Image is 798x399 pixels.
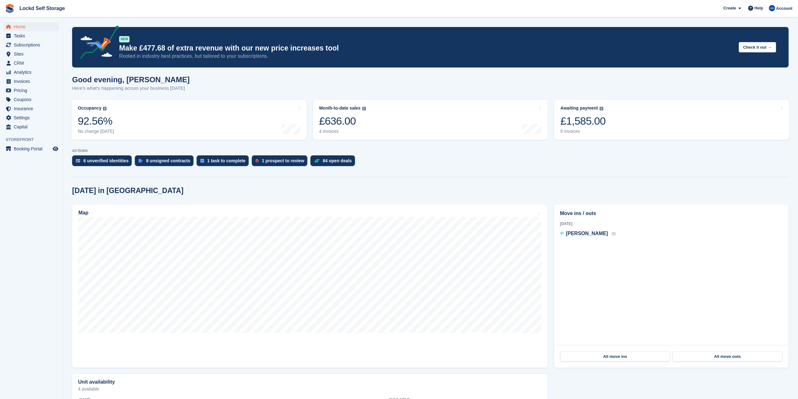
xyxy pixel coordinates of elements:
[3,40,59,49] a: menu
[6,137,62,143] span: Storefront
[739,42,776,52] button: Check it out →
[560,230,616,238] a: [PERSON_NAME] 35
[319,105,361,111] div: Month-to-date sales
[3,95,59,104] a: menu
[14,77,51,86] span: Invoices
[119,36,129,42] div: NEW
[3,31,59,40] a: menu
[566,231,608,236] span: [PERSON_NAME]
[600,107,603,111] img: icon-info-grey-7440780725fd019a000dd9b08b2336e03edf1995a4989e88bcd33f0948082b44.svg
[3,86,59,95] a: menu
[78,105,101,111] div: Occupancy
[72,75,190,84] h1: Good evening, [PERSON_NAME]
[17,3,67,13] a: Lockd Self Storage
[197,155,252,169] a: 1 task to complete
[14,59,51,67] span: CRM
[71,100,307,140] a: Occupancy 92.56% No change [DATE]
[3,113,59,122] a: menu
[14,113,51,122] span: Settings
[78,387,542,391] p: 4 available
[14,104,51,113] span: Insurance
[362,107,366,111] img: icon-info-grey-7440780725fd019a000dd9b08b2336e03edf1995a4989e88bcd33f0948082b44.svg
[135,155,197,169] a: 8 unsigned contracts
[560,352,670,362] a: All move ins
[256,159,259,163] img: prospect-51fa495bee0391a8d652442698ab0144808aea92771e9ea1ae160a38d050c398.svg
[754,5,763,11] span: Help
[314,159,320,163] img: deal-1b604bf984904fb50ccaf53a9ad4b4a5d6e5aea283cecdc64d6e3604feb123c2.svg
[72,186,183,195] h2: [DATE] in [GEOGRAPHIC_DATA]
[313,100,548,140] a: Month-to-date sales £636.00 4 invoices
[14,68,51,77] span: Analytics
[14,86,51,95] span: Pricing
[14,122,51,131] span: Capital
[139,159,143,163] img: contract_signature_icon-13c848040528278c33f63329250d36e43548de30e8caae1d1a13099fd9432cc5.svg
[5,4,14,13] img: stora-icon-8386f47178a22dfd0bd8f6a31ec36ba5ce8667c1dd55bd0f319d3a0aa187defe.svg
[72,155,135,169] a: 6 unverified identities
[75,25,119,61] img: price-adjustments-announcement-icon-8257ccfd72463d97f412b2fc003d46551f7dbcb40ab6d574587a9cd5c0d94...
[52,145,59,153] a: Preview store
[14,40,51,49] span: Subscriptions
[3,104,59,113] a: menu
[3,68,59,77] a: menu
[776,5,792,12] span: Account
[560,129,605,134] div: 6 invoices
[310,155,358,169] a: 84 open deals
[78,210,88,216] h2: Map
[252,155,310,169] a: 1 prospect to review
[14,95,51,104] span: Coupons
[319,115,366,127] div: £636.00
[78,129,114,134] div: No change [DATE]
[14,31,51,40] span: Tasks
[560,210,783,217] h2: Move ins / outs
[769,5,775,11] img: Jonny Bleach
[103,107,107,111] img: icon-info-grey-7440780725fd019a000dd9b08b2336e03edf1995a4989e88bcd33f0948082b44.svg
[200,159,204,163] img: task-75834270c22a3079a89374b754ae025e5fb1db73e45f91037f5363f120a921f8.svg
[323,158,352,163] div: 84 open deals
[611,232,616,236] span: 35
[554,100,789,140] a: Awaiting payment £1,585.00 6 invoices
[119,44,734,53] p: Make £477.68 of extra revenue with our new price increases tool
[319,129,366,134] div: 4 invoices
[3,77,59,86] a: menu
[14,144,51,153] span: Booking Portal
[3,50,59,58] a: menu
[3,22,59,31] a: menu
[3,144,59,153] a: menu
[560,105,598,111] div: Awaiting payment
[3,59,59,67] a: menu
[146,158,190,163] div: 8 unsigned contracts
[72,149,789,153] p: ACTIONS
[78,379,115,385] h2: Unit availability
[14,50,51,58] span: Sites
[723,5,736,11] span: Create
[72,204,548,368] a: Map
[83,158,129,163] div: 6 unverified identities
[262,158,304,163] div: 1 prospect to review
[3,122,59,131] a: menu
[76,159,80,163] img: verify_identity-adf6edd0f0f0b5bbfe63781bf79b02c33cf7c696d77639b501bdc392416b5a36.svg
[673,352,782,362] a: All move outs
[560,221,783,227] div: [DATE]
[560,115,605,127] div: £1,585.00
[72,85,190,92] p: Here's what's happening across your business [DATE]
[78,115,114,127] div: 92.56%
[119,53,734,60] p: Rooted in industry best practices, but tailored to your subscriptions.
[14,22,51,31] span: Home
[207,158,246,163] div: 1 task to complete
